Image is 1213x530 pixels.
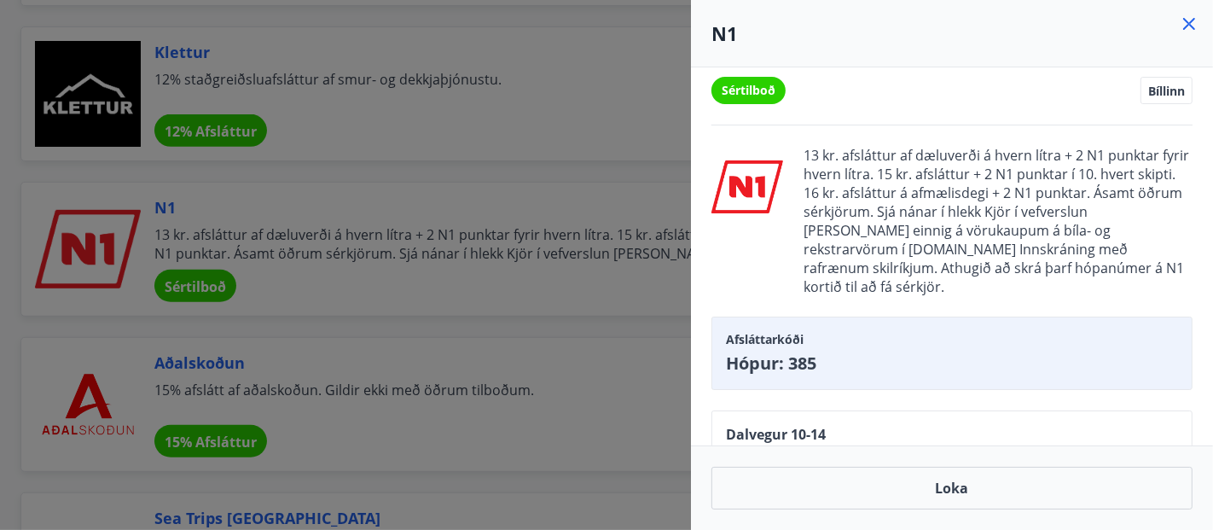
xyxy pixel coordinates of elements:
span: Sértilboð [722,82,775,99]
button: Loka [711,467,1193,510]
span: Bíllinn [1148,83,1185,98]
h4: N1 [711,20,1193,46]
span: Dalvegur 10-14 [726,425,826,444]
span: Afsláttarkóði [726,331,1178,348]
span: 13 kr. afsláttur af dæluverði á hvern lítra + 2 N1 punktar fyrir hvern lítra. 15 kr. afsláttur + ... [804,146,1193,296]
span: Hópur: 385 [726,352,1178,376]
